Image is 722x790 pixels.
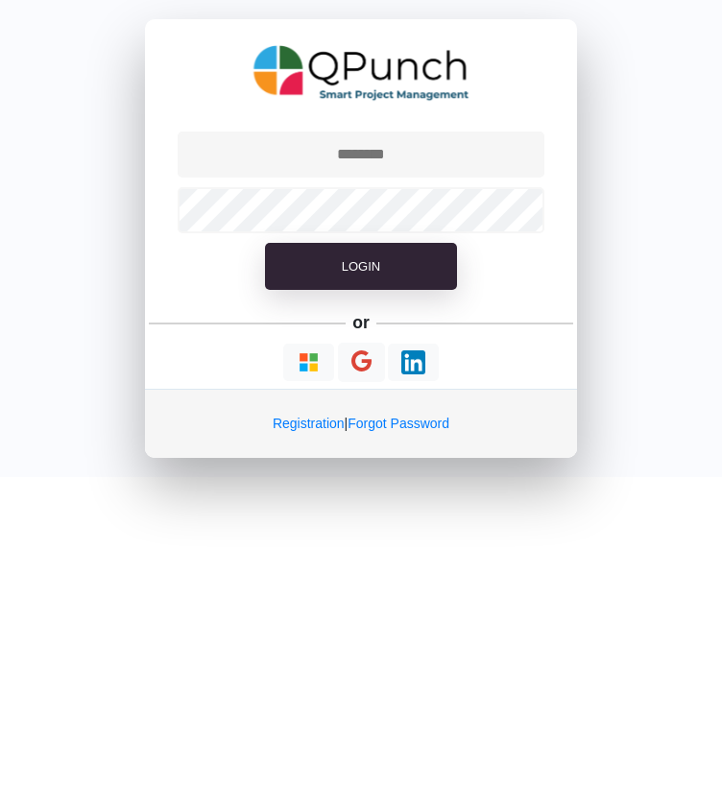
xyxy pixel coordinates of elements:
[253,38,469,108] img: QPunch
[145,389,577,458] div: |
[273,416,345,431] a: Registration
[338,343,385,382] button: Continue With Google
[342,259,380,274] span: Login
[283,344,334,381] button: Continue With Microsoft Azure
[401,350,425,374] img: Loading...
[297,350,321,374] img: Loading...
[388,344,439,381] button: Continue With LinkedIn
[349,309,373,336] h5: or
[348,416,449,431] a: Forgot Password
[265,243,457,291] button: Login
